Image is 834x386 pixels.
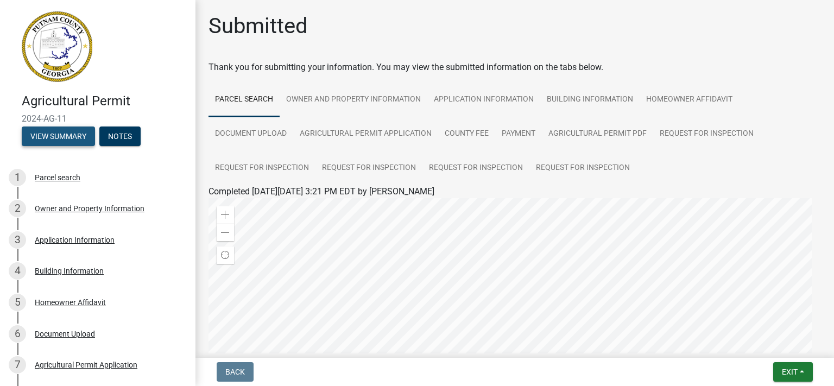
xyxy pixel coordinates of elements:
[22,11,92,82] img: Putnam County, Georgia
[22,113,174,124] span: 2024-AG-11
[438,117,495,151] a: County Fee
[422,151,529,186] a: Request for Inspection
[427,83,540,117] a: Application Information
[640,83,739,117] a: Homeowner Affidavit
[495,117,542,151] a: Payment
[208,151,315,186] a: Request for Inspection
[22,93,187,109] h4: Agricultural Permit
[35,330,95,338] div: Document Upload
[9,294,26,311] div: 5
[782,368,798,376] span: Exit
[35,267,104,275] div: Building Information
[217,224,234,241] div: Zoom out
[99,132,141,141] wm-modal-confirm: Notes
[35,205,144,212] div: Owner and Property Information
[315,151,422,186] a: Request for Inspection
[225,368,245,376] span: Back
[9,262,26,280] div: 4
[35,174,80,181] div: Parcel search
[208,83,280,117] a: Parcel search
[22,126,95,146] button: View Summary
[22,132,95,141] wm-modal-confirm: Summary
[540,83,640,117] a: Building Information
[9,356,26,374] div: 7
[653,117,760,151] a: Request for Inspection
[208,61,821,74] div: Thank you for submitting your information. You may view the submitted information on the tabs below.
[217,362,254,382] button: Back
[9,325,26,343] div: 6
[9,169,26,186] div: 1
[293,117,438,151] a: Agricultural Permit Application
[208,117,293,151] a: Document Upload
[217,246,234,264] div: Find my location
[208,186,434,197] span: Completed [DATE][DATE] 3:21 PM EDT by [PERSON_NAME]
[35,299,106,306] div: Homeowner Affidavit
[208,13,308,39] h1: Submitted
[35,361,137,369] div: Agricultural Permit Application
[9,200,26,217] div: 2
[9,231,26,249] div: 3
[542,117,653,151] a: Agricultural Permit PDF
[773,362,813,382] button: Exit
[35,236,115,244] div: Application Information
[99,126,141,146] button: Notes
[529,151,636,186] a: Request for Inspection
[280,83,427,117] a: Owner and Property Information
[217,206,234,224] div: Zoom in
